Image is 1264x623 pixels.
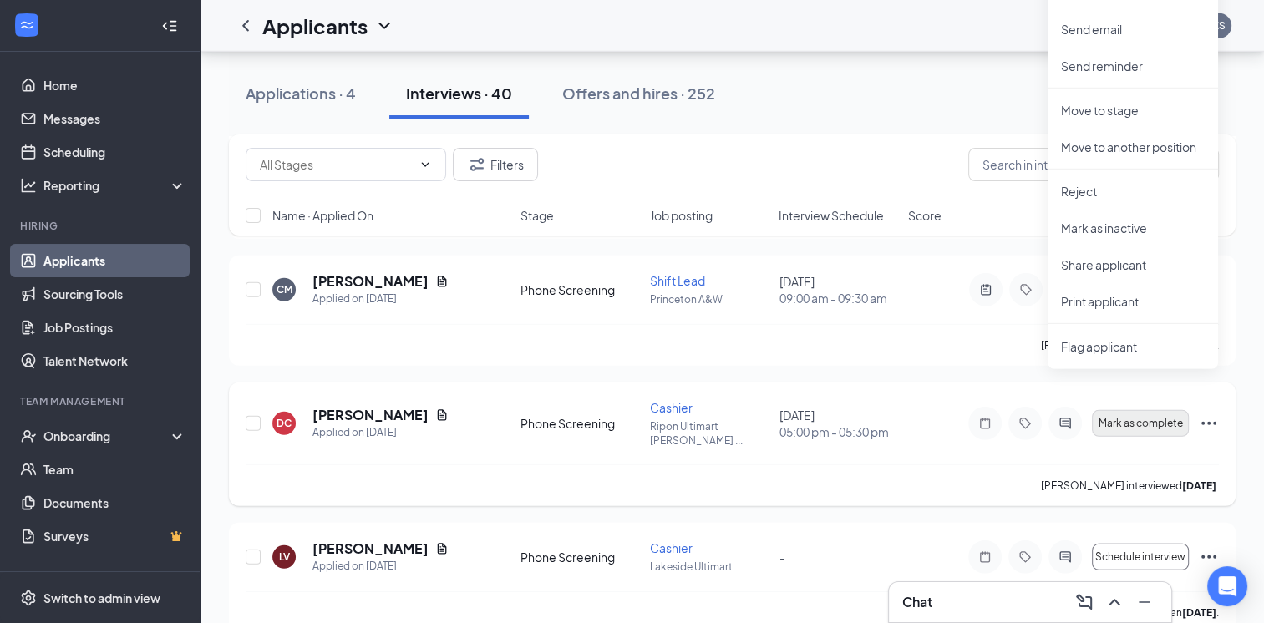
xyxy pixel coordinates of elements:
[277,416,292,430] div: DC
[1015,417,1035,430] svg: Tag
[779,423,898,440] span: 05:00 pm - 05:30 pm
[1055,417,1075,430] svg: ActiveChat
[1104,592,1124,612] svg: ChevronUp
[520,281,640,298] div: Phone Screening
[236,16,256,36] svg: ChevronLeft
[312,539,429,558] h5: [PERSON_NAME]
[277,282,292,296] div: CM
[779,207,884,224] span: Interview Schedule
[43,453,186,486] a: Team
[1015,550,1035,564] svg: Tag
[43,102,186,135] a: Messages
[1041,338,1219,352] p: [PERSON_NAME] interviewed .
[1199,413,1219,433] svg: Ellipses
[1199,547,1219,567] svg: Ellipses
[43,68,186,102] a: Home
[1074,592,1094,612] svg: ComposeMessage
[20,219,183,233] div: Hiring
[562,83,715,104] div: Offers and hires · 252
[43,486,186,519] a: Documents
[1041,479,1219,493] p: [PERSON_NAME] interviewed .
[779,407,898,440] div: [DATE]
[260,155,412,174] input: All Stages
[312,424,449,441] div: Applied on [DATE]
[467,154,487,175] svg: Filter
[1131,589,1158,615] button: Minimize
[453,148,538,181] button: Filter Filters
[520,415,640,432] div: Phone Screening
[43,277,186,311] a: Sourcing Tools
[1055,550,1075,564] svg: ActiveChat
[650,273,705,288] span: Shift Lead
[20,428,37,444] svg: UserCheck
[520,549,640,565] div: Phone Screening
[435,542,449,555] svg: Document
[902,593,932,611] h3: Chat
[779,550,784,565] span: -
[312,272,429,291] h5: [PERSON_NAME]
[262,12,368,40] h1: Applicants
[650,207,713,224] span: Job posting
[419,158,432,171] svg: ChevronDown
[43,244,186,277] a: Applicants
[1207,566,1247,606] div: Open Intercom Messenger
[975,550,995,564] svg: Note
[650,292,769,306] p: Princeton A&W
[908,207,942,224] span: Score
[1182,606,1216,619] b: [DATE]
[43,344,186,377] a: Talent Network
[1016,283,1036,296] svg: Tag
[779,273,898,306] div: [DATE]
[43,590,160,606] div: Switch to admin view
[779,290,898,306] span: 09:00 am - 09:30 am
[43,135,186,169] a: Scheduling
[1135,592,1155,612] svg: Minimize
[1095,551,1185,563] span: Schedule interview
[20,177,37,194] svg: Analysis
[246,83,356,104] div: Applications · 4
[435,275,449,288] svg: Document
[1212,18,1226,33] div: KS
[1092,544,1189,570] button: Schedule interview
[976,283,996,296] svg: ActiveNote
[20,590,37,606] svg: Settings
[43,519,186,553] a: SurveysCrown
[975,417,995,430] svg: Note
[20,570,183,584] div: Payroll
[312,558,449,575] div: Applied on [DATE]
[374,16,394,36] svg: ChevronDown
[520,207,554,224] span: Stage
[650,560,769,574] p: Lakeside Ultimart ...
[968,148,1219,181] input: Search in interviews
[1099,418,1183,429] span: Mark as complete
[18,17,35,33] svg: WorkstreamLogo
[20,394,183,408] div: Team Management
[650,419,769,448] p: Ripon Ultimart [PERSON_NAME] ...
[43,311,186,344] a: Job Postings
[1101,589,1128,615] button: ChevronUp
[435,408,449,422] svg: Document
[312,291,449,307] div: Applied on [DATE]
[43,428,172,444] div: Onboarding
[650,540,693,555] span: Cashier
[272,207,373,224] span: Name · Applied On
[406,83,512,104] div: Interviews · 40
[1182,479,1216,492] b: [DATE]
[279,550,290,564] div: LV
[161,18,178,34] svg: Collapse
[312,406,429,424] h5: [PERSON_NAME]
[650,400,693,415] span: Cashier
[43,177,187,194] div: Reporting
[1071,589,1098,615] button: ComposeMessage
[1092,410,1189,437] button: Mark as complete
